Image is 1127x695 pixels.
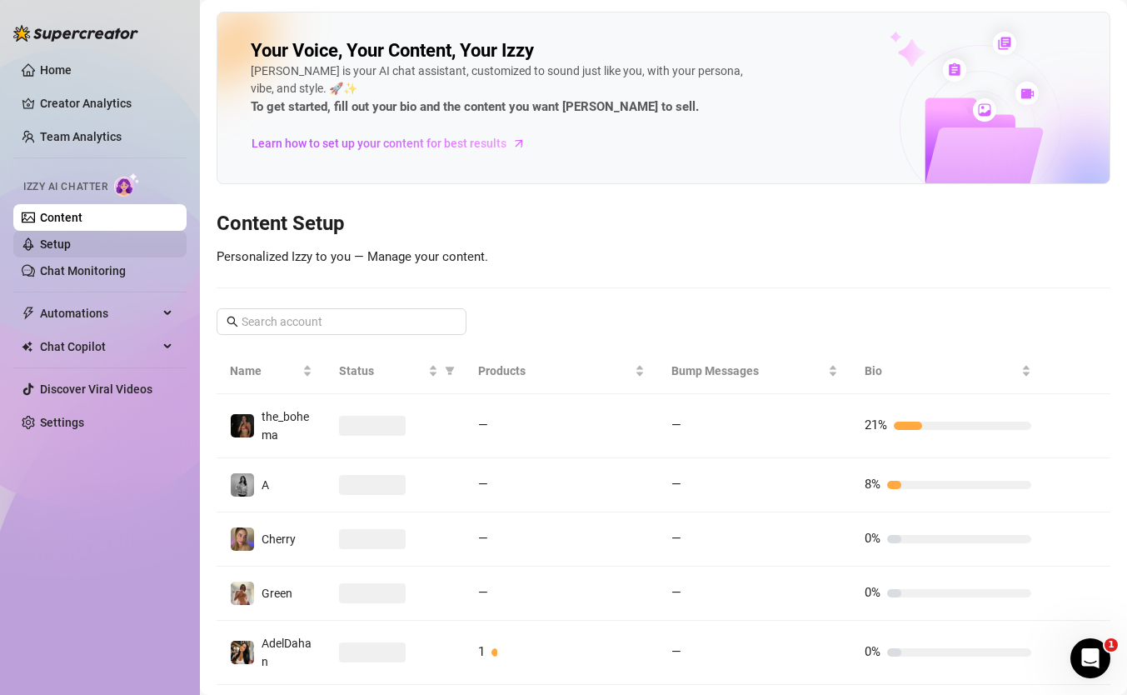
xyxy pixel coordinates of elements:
[230,362,299,380] span: Name
[251,62,751,117] div: [PERSON_NAME] is your AI chat assistant, customized to sound just like you, with your persona, vi...
[851,348,1045,394] th: Bio
[478,417,488,432] span: —
[465,348,658,394] th: Products
[252,134,506,152] span: Learn how to set up your content for best results
[231,582,254,605] img: Green
[865,362,1018,380] span: Bio
[40,211,82,224] a: Content
[227,316,238,327] span: search
[671,531,681,546] span: —
[511,135,527,152] span: arrow-right
[865,531,880,546] span: 0%
[671,644,681,659] span: —
[851,13,1110,183] img: ai-chatter-content-library-cLFOSyPT.png
[865,417,887,432] span: 21%
[40,237,71,251] a: Setup
[40,416,84,429] a: Settings
[478,644,485,659] span: 1
[478,362,631,380] span: Products
[262,637,312,668] span: AdelDahan
[40,130,122,143] a: Team Analytics
[231,527,254,551] img: Cherry
[231,414,254,437] img: the_bohema
[40,333,158,360] span: Chat Copilot
[658,348,851,394] th: Bump Messages
[1070,638,1110,678] iframe: Intercom live chat
[251,39,534,62] h2: Your Voice, Your Content, Your Izzy
[40,63,72,77] a: Home
[478,477,488,492] span: —
[478,531,488,546] span: —
[217,249,488,264] span: Personalized Izzy to you — Manage your content.
[217,211,1110,237] h3: Content Setup
[22,341,32,352] img: Chat Copilot
[671,417,681,432] span: —
[262,478,269,492] span: A
[865,477,880,492] span: 8%
[326,348,465,394] th: Status
[1105,638,1118,652] span: 1
[231,473,254,497] img: A
[217,348,326,394] th: Name
[242,312,443,331] input: Search account
[865,644,880,659] span: 0%
[262,410,309,442] span: the_bohema
[231,641,254,664] img: AdelDahan
[13,25,138,42] img: logo-BBDzfeDw.svg
[40,382,152,396] a: Discover Viral Videos
[22,307,35,320] span: thunderbolt
[40,90,173,117] a: Creator Analytics
[251,130,538,157] a: Learn how to set up your content for best results
[339,362,425,380] span: Status
[23,179,107,195] span: Izzy AI Chatter
[671,477,681,492] span: —
[441,358,458,383] span: filter
[478,585,488,600] span: —
[262,532,296,546] span: Cherry
[114,172,140,197] img: AI Chatter
[671,362,825,380] span: Bump Messages
[40,300,158,327] span: Automations
[671,585,681,600] span: —
[445,366,455,376] span: filter
[251,99,699,114] strong: To get started, fill out your bio and the content you want [PERSON_NAME] to sell.
[262,587,292,600] span: Green
[865,585,880,600] span: 0%
[40,264,126,277] a: Chat Monitoring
